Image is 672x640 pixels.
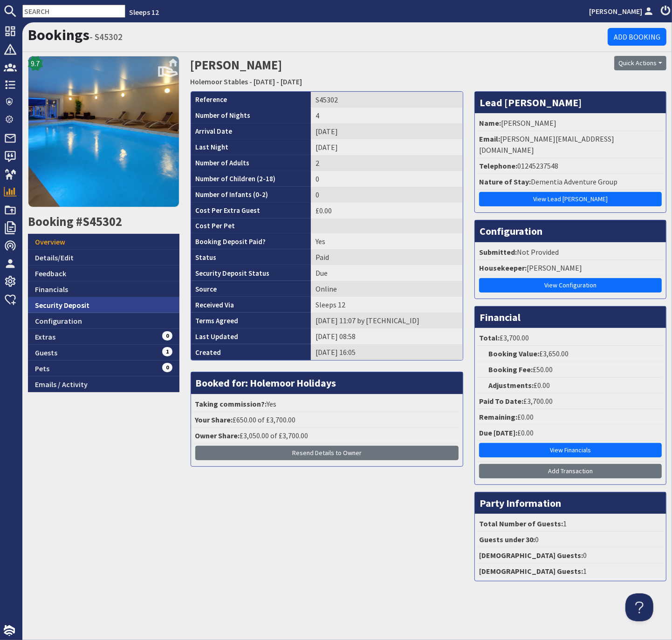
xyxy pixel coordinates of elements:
[191,328,311,344] th: Last Updated
[475,220,666,242] h3: Configuration
[31,58,40,69] span: 9.7
[477,346,664,362] li: £3,650.00
[28,297,179,313] a: Security Deposit
[162,363,172,372] span: 0
[589,6,655,17] a: [PERSON_NAME]
[191,123,311,139] th: Arrival Date
[477,330,664,346] li: £3,700.00
[191,313,311,328] th: Terms Agreed
[477,532,664,548] li: 0
[191,297,311,313] th: Received Via
[477,409,664,425] li: £0.00
[28,313,179,329] a: Configuration
[475,492,666,514] h3: Party Information
[191,92,311,108] th: Reference
[193,412,461,428] li: £650.00 of £3,700.00
[292,449,362,457] span: Resend Details to Owner
[475,306,666,328] h3: Financial
[479,464,662,478] a: Add Transaction
[311,139,463,155] td: [DATE]
[488,365,533,374] strong: Booking Fee:
[311,297,463,313] td: Sleeps 12
[28,376,179,392] a: Emails / Activity
[311,187,463,203] td: 0
[311,265,463,281] td: Due
[28,345,179,361] a: Guests1
[479,519,563,528] strong: Total Number of Guests:
[479,333,500,342] strong: Total:
[191,203,311,218] th: Cost Per Extra Guest
[477,116,664,131] li: [PERSON_NAME]
[479,247,517,257] strong: Submitted:
[488,381,534,390] strong: Adjustments:
[89,31,123,42] small: - S45302
[479,192,662,206] a: View Lead [PERSON_NAME]
[162,347,172,356] span: 1
[311,171,463,187] td: 0
[28,56,179,207] img: Holemoor Stables's icon
[162,331,172,340] span: 0
[614,56,666,70] button: Quick Actions
[195,399,267,409] strong: Taking commission?:
[608,28,666,46] a: Add Booking
[193,428,461,444] li: £3,050.00 of £3,700.00
[625,593,653,621] iframe: Toggle Customer Support
[191,108,311,123] th: Number of Nights
[195,431,240,440] strong: Owner Share:
[191,77,248,86] a: Holemoor Stables
[477,425,664,441] li: £0.00
[28,234,179,250] a: Overview
[477,245,664,260] li: Not Provided
[311,92,463,108] td: S45302
[191,372,463,394] h3: Booked for: Holemoor Holidays
[191,155,311,171] th: Number of Adults
[191,56,504,89] h2: [PERSON_NAME]
[311,233,463,249] td: Yes
[479,278,662,293] a: View Configuration
[22,5,125,18] input: SEARCH
[191,265,311,281] th: Security Deposit Status
[191,344,311,360] th: Created
[311,281,463,297] td: Online
[477,362,664,378] li: £50.00
[28,329,179,345] a: Extras0
[28,361,179,376] a: Pets0
[28,266,179,281] a: Feedback
[28,250,179,266] a: Details/Edit
[28,214,179,229] h2: Booking #S45302
[477,394,664,409] li: £3,700.00
[311,203,463,218] td: £0.00
[477,378,664,394] li: £0.00
[311,313,463,328] td: [DATE] 11:07 by [TECHNICAL_ID]
[28,26,89,44] a: Bookings
[311,344,463,360] td: [DATE] 16:05
[475,92,666,113] h3: Lead [PERSON_NAME]
[477,174,664,190] li: Dementia Adventure Group
[479,177,531,186] strong: Nature of Stay:
[239,318,246,325] i: Agreements were checked at the time of signing booking terms:<br>- I AGREE to take out appropriat...
[479,396,523,406] strong: Paid To Date:
[195,415,233,424] strong: Your Share:
[191,218,311,234] th: Cost Per Pet
[254,77,302,86] a: [DATE] - [DATE]
[191,187,311,203] th: Number of Infants (0-2)
[477,131,664,158] li: [PERSON_NAME][EMAIL_ADDRESS][DOMAIN_NAME]
[479,161,517,170] strong: Telephone:
[4,625,15,636] img: staytech_i_w-64f4e8e9ee0a9c174fd5317b4b171b261742d2d393467e5bdba4413f4f884c10.svg
[479,551,583,560] strong: [DEMOGRAPHIC_DATA] Guests:
[477,516,664,532] li: 1
[479,412,517,422] strong: Remaining:
[479,118,501,128] strong: Name:
[479,443,662,457] a: View Financials
[28,281,179,297] a: Financials
[191,171,311,187] th: Number of Children (2-18)
[479,134,500,143] strong: Email:
[193,396,461,412] li: Yes
[479,535,535,544] strong: Guests under 30:
[28,56,179,214] a: 9.7
[477,564,664,579] li: 1
[311,123,463,139] td: [DATE]
[479,428,517,437] strong: Due [DATE]:
[488,349,539,358] strong: Booking Value:
[250,77,253,86] span: -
